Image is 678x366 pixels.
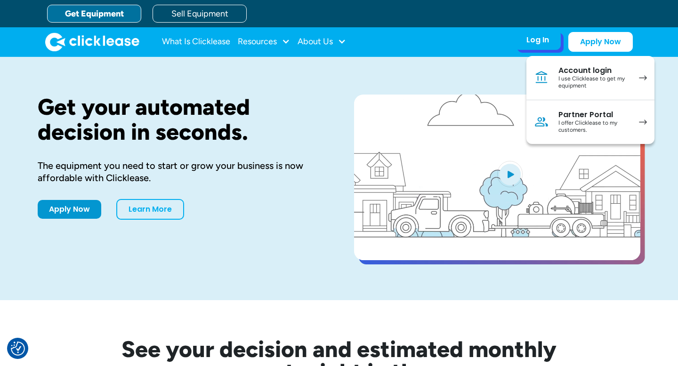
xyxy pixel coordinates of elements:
[526,100,654,144] a: Partner PortalI offer Clicklease to my customers.
[11,342,25,356] button: Consent Preferences
[45,32,139,51] img: Clicklease logo
[526,35,549,45] div: Log In
[153,5,247,23] a: Sell Equipment
[639,75,647,80] img: arrow
[526,56,654,144] nav: Log In
[639,119,647,125] img: arrow
[38,159,324,184] div: The equipment you need to start or grow your business is now affordable with Clicklease.
[38,200,101,219] a: Apply Now
[558,110,630,119] div: Partner Portal
[568,32,633,52] a: Apply Now
[354,95,640,260] a: open lightbox
[558,66,630,75] div: Account login
[38,95,324,144] h1: Get your automated decision in seconds.
[11,342,25,356] img: Revisit consent button
[47,5,141,23] a: Get Equipment
[558,75,630,90] div: I use Clicklease to get my equipment
[526,56,654,100] a: Account loginI use Clicklease to get my equipment
[298,32,346,51] div: About Us
[162,32,230,51] a: What Is Clicklease
[116,199,184,220] a: Learn More
[534,70,549,85] img: Bank icon
[45,32,139,51] a: home
[238,32,290,51] div: Resources
[558,119,630,134] div: I offer Clicklease to my customers.
[497,161,523,187] img: Blue play button logo on a light blue circular background
[534,114,549,129] img: Person icon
